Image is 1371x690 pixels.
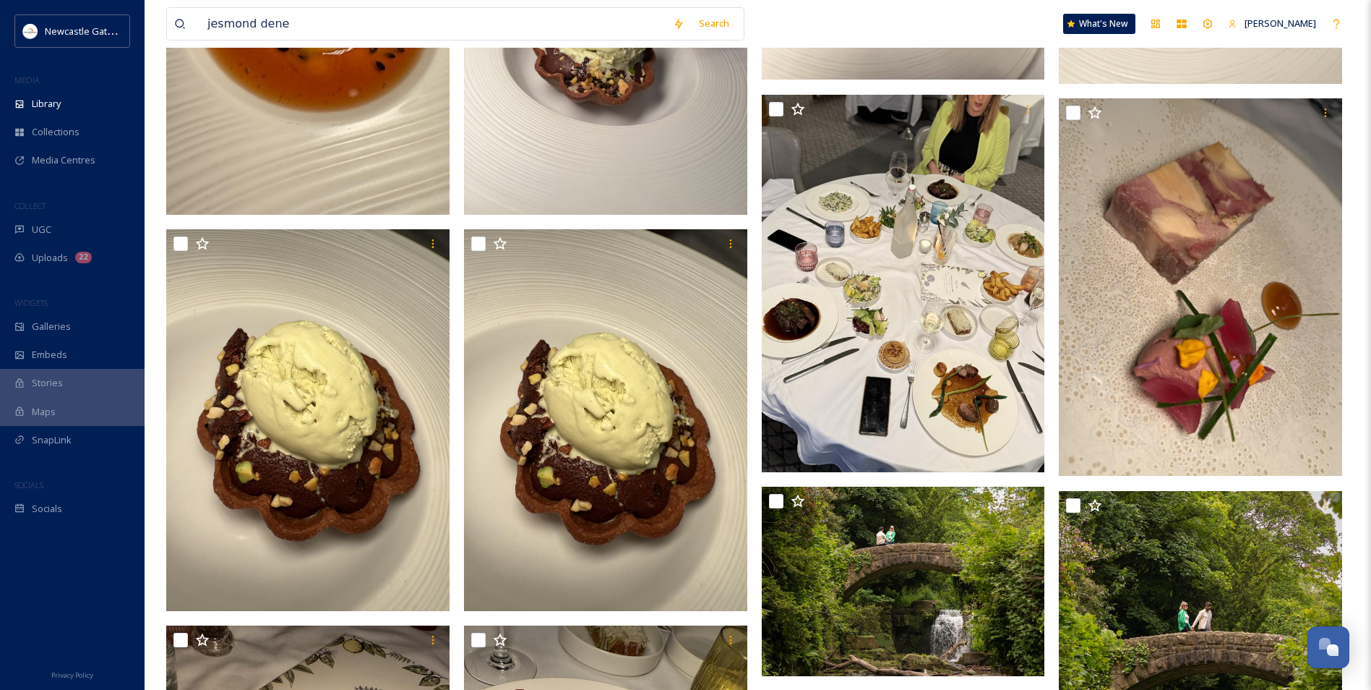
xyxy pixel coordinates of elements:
span: [PERSON_NAME] [1245,17,1316,30]
span: Collections [32,125,79,139]
img: TBP_5738.jpg [762,487,1045,676]
span: Newcastle Gateshead Initiative [45,24,178,38]
span: Uploads [32,251,68,265]
img: ext_1746102550.790473_Lisa.kelly@ngi.org.uk-IMG_2634.jpeg [464,229,750,611]
img: ext_1746102543.710144_Lisa.kelly@ngi.org.uk-IMG_2613.jpeg [1059,98,1342,476]
img: DqD9wEUd_400x400.jpg [23,24,38,38]
span: SOCIALS [14,480,43,490]
span: Socials [32,502,62,516]
span: Media Centres [32,153,95,167]
button: Open Chat [1307,626,1349,668]
span: Library [32,97,61,111]
img: ext_1746102545.382112_Lisa.kelly@ngi.org.uk-IMG_2627.jpeg [762,95,1045,472]
input: Search your library [200,8,666,40]
span: Maps [32,405,56,419]
a: Privacy Policy [51,665,93,683]
span: SnapLink [32,433,72,447]
span: WIDGETS [14,297,48,308]
span: UGC [32,223,51,237]
a: What's New [1063,14,1135,34]
span: Embeds [32,348,67,362]
span: COLLECT [14,200,46,211]
span: Privacy Policy [51,670,93,680]
div: 22 [75,252,92,263]
a: [PERSON_NAME] [1221,9,1323,38]
div: Search [692,9,736,38]
img: ext_1746102554.120498_Lisa.kelly@ngi.org.uk-IMG_2635.jpeg [166,229,452,611]
span: Stories [32,376,63,390]
span: MEDIA [14,74,40,85]
span: Galleries [32,320,71,333]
